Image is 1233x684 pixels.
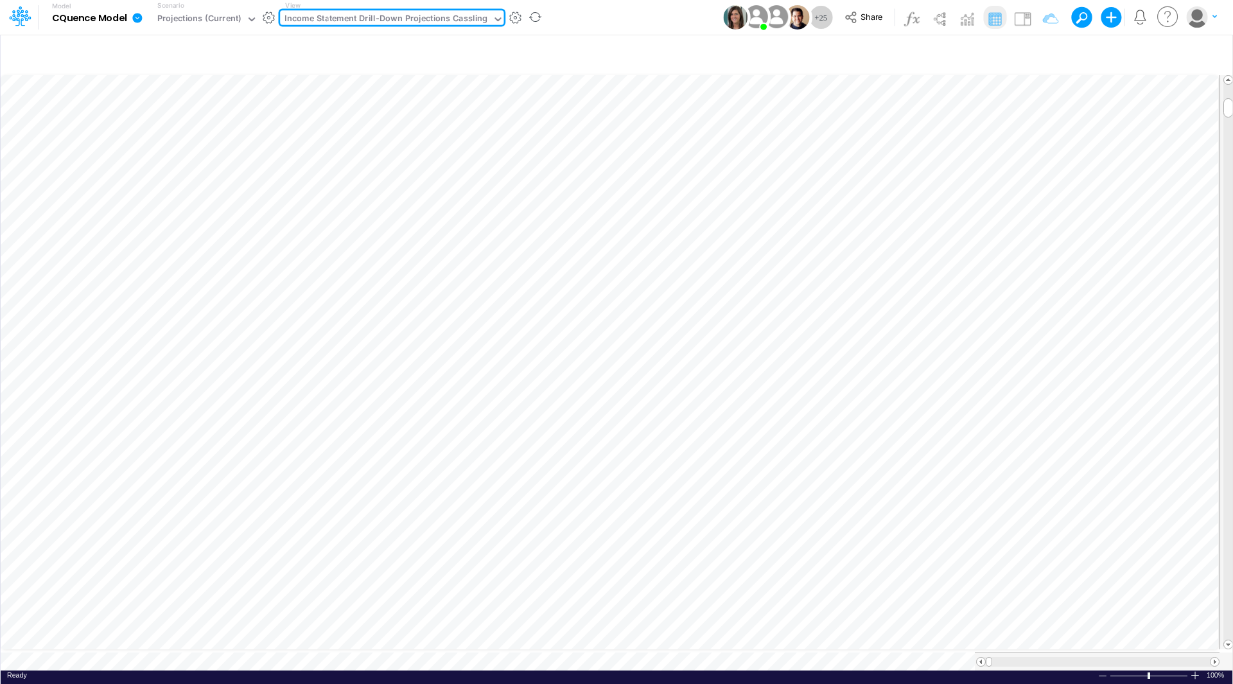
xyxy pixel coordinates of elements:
[7,671,27,680] div: In Ready mode
[762,3,791,31] img: User Image Icon
[7,671,27,679] span: Ready
[838,8,891,28] button: Share
[285,1,300,10] label: View
[284,12,487,27] div: Income Statement Drill-Down Projections Cassling
[157,1,184,10] label: Scenario
[1207,671,1226,680] span: 100%
[814,13,827,22] span: + 25
[785,5,809,30] img: User Image Icon
[12,40,953,67] input: Type a title here
[1207,671,1226,680] div: Zoom level
[861,12,882,21] span: Share
[52,13,127,24] b: CQuence Model
[52,3,71,10] label: Model
[742,3,771,31] img: User Image Icon
[1148,672,1150,679] div: Zoom
[723,5,748,30] img: User Image Icon
[1110,671,1190,680] div: Zoom
[157,12,241,27] div: Projections (Current)
[1190,671,1200,680] div: Zoom In
[1133,10,1148,24] a: Notifications
[1097,671,1108,681] div: Zoom Out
